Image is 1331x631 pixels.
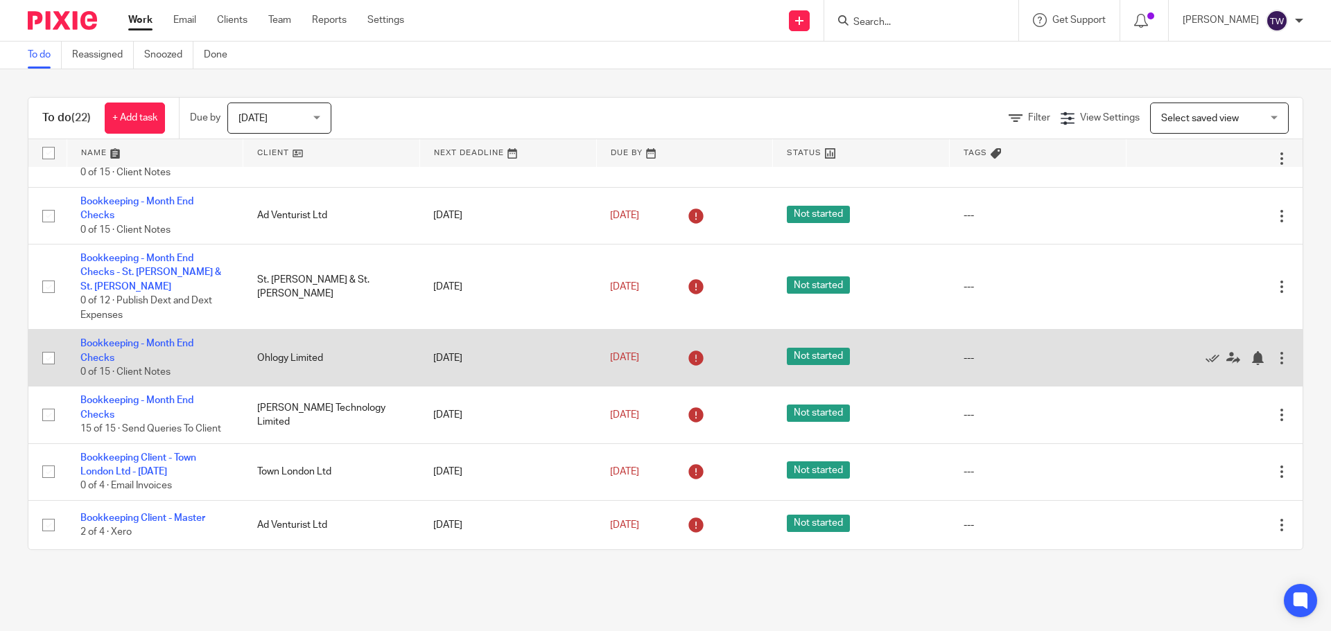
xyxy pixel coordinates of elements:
td: Ad Venturist Ltd [243,187,420,244]
div: --- [964,408,1113,422]
span: [DATE] [610,282,639,292]
a: Clients [217,13,247,27]
span: Not started [787,348,850,365]
a: Bookkeeping - Month End Checks - St. [PERSON_NAME] & St. [PERSON_NAME] [80,254,221,292]
span: 0 of 15 · Client Notes [80,168,171,178]
span: [DATE] [610,410,639,420]
td: [PERSON_NAME] Technology Limited [243,386,420,443]
span: 0 of 12 · Publish Dext and Dext Expenses [80,296,212,320]
span: Filter [1028,113,1050,123]
td: [DATE] [419,443,596,500]
div: --- [964,208,1113,222]
a: Bookkeeping - Month End Checks [80,339,193,362]
td: [DATE] [419,330,596,386]
td: [DATE] [419,386,596,443]
h1: To do [42,111,91,125]
span: 0 of 15 · Client Notes [80,225,171,235]
a: + Add task [105,103,165,134]
a: Settings [367,13,404,27]
span: Not started [787,405,850,422]
a: Reports [312,13,347,27]
div: --- [964,465,1113,479]
span: Not started [787,276,850,294]
span: Not started [787,461,850,479]
span: [DATE] [238,114,268,123]
span: [DATE] [610,353,639,363]
td: St. [PERSON_NAME] & St. [PERSON_NAME] [243,245,420,330]
span: Not started [787,206,850,223]
span: Tags [964,149,987,157]
span: 15 of 15 · Send Queries To Client [80,424,221,434]
div: --- [964,280,1113,294]
a: Snoozed [144,42,193,69]
a: Reassigned [72,42,134,69]
p: [PERSON_NAME] [1183,13,1259,27]
input: Search [852,17,977,29]
span: 2 of 4 · Xero [80,527,132,537]
span: 0 of 4 · Email Invoices [80,481,172,491]
span: 0 of 15 · Client Notes [80,367,171,377]
span: Get Support [1052,15,1106,25]
span: [DATE] [610,467,639,477]
td: [DATE] [419,245,596,330]
img: Pixie [28,11,97,30]
div: --- [964,518,1113,532]
a: Bookkeeping - Month End Checks [80,197,193,220]
a: Mark as done [1206,351,1226,365]
div: --- [964,351,1113,365]
a: Done [204,42,238,69]
td: Ohlogy Limited [243,330,420,386]
a: Bookkeeping - Month End Checks [80,396,193,419]
span: Not started [787,515,850,532]
a: Email [173,13,196,27]
td: [DATE] [419,187,596,244]
span: [DATE] [610,520,639,530]
span: (22) [71,112,91,123]
span: Select saved view [1161,114,1239,123]
td: Ad Venturist Ltd [243,500,420,549]
span: View Settings [1080,113,1140,123]
img: svg%3E [1266,10,1288,32]
a: Bookkeeping Client - Town London Ltd - [DATE] [80,453,196,477]
a: To do [28,42,62,69]
span: [DATE] [610,211,639,220]
td: Town London Ltd [243,443,420,500]
p: Due by [190,111,220,125]
td: [DATE] [419,500,596,549]
a: Team [268,13,291,27]
a: Work [128,13,153,27]
a: Bookkeeping Client - Master [80,513,205,523]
